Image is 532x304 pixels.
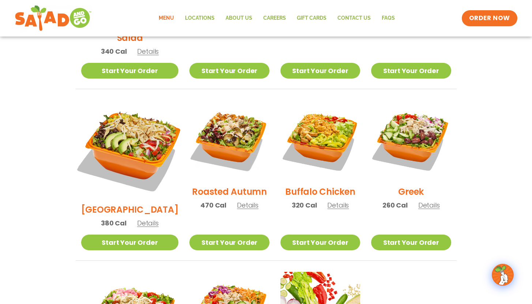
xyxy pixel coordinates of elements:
[493,265,513,285] img: wpChatIcon
[137,218,159,228] span: Details
[258,10,291,27] a: Careers
[462,10,517,26] a: ORDER NOW
[153,10,180,27] a: Menu
[280,100,360,180] img: Product photo for Buffalo Chicken Salad
[81,63,179,79] a: Start Your Order
[220,10,258,27] a: About Us
[382,200,408,210] span: 260 Cal
[237,201,259,210] span: Details
[327,201,349,210] span: Details
[189,235,269,250] a: Start Your Order
[137,47,159,56] span: Details
[101,218,127,228] span: 380 Cal
[153,10,400,27] nav: Menu
[72,92,187,206] img: Product photo for BBQ Ranch Salad
[332,10,376,27] a: Contact Us
[280,63,360,79] a: Start Your Order
[285,185,355,198] h2: Buffalo Chicken
[81,203,179,216] h2: [GEOGRAPHIC_DATA]
[101,46,127,56] span: 340 Cal
[200,200,226,210] span: 470 Cal
[291,10,332,27] a: GIFT CARDS
[371,63,451,79] a: Start Your Order
[192,185,267,198] h2: Roasted Autumn
[189,100,269,180] img: Product photo for Roasted Autumn Salad
[469,14,510,23] span: ORDER NOW
[180,10,220,27] a: Locations
[15,4,92,33] img: new-SAG-logo-768×292
[371,100,451,180] img: Product photo for Greek Salad
[376,10,400,27] a: FAQs
[398,185,424,198] h2: Greek
[189,63,269,79] a: Start Your Order
[371,235,451,250] a: Start Your Order
[292,200,317,210] span: 320 Cal
[280,235,360,250] a: Start Your Order
[418,201,440,210] span: Details
[81,235,179,250] a: Start Your Order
